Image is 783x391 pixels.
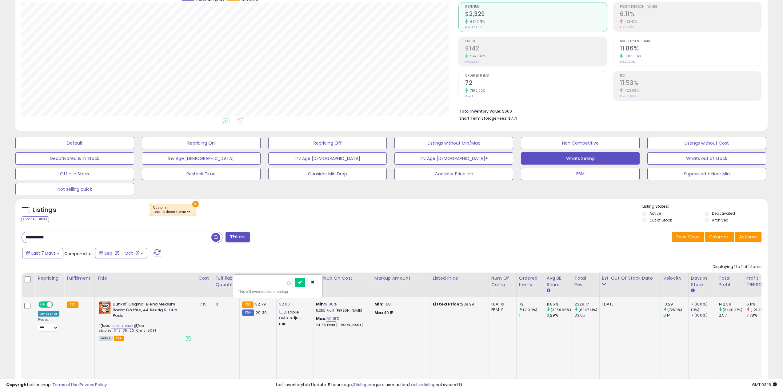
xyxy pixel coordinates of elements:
[620,74,761,78] span: ROI
[268,168,387,180] button: Consider Min Drop
[67,275,92,281] div: Fulfillment
[465,74,606,78] span: Ordered Items
[468,19,485,24] small: 6947.41%
[99,336,113,341] span: All listings currently available for purchase on Amazon
[64,251,93,257] span: Compared to:
[691,301,716,307] div: 7 (100%)
[620,40,761,43] span: Avg. Buybox Share
[216,301,235,307] div: 0
[268,152,387,165] button: Inv Age [DEMOGRAPHIC_DATA]
[15,152,134,165] button: Deactivated & In Stock
[433,301,484,307] div: $38.99
[153,205,193,214] span: Custom:
[67,301,78,308] small: FBA
[712,217,729,223] label: Archived
[663,275,686,281] div: Velocity
[242,301,254,308] small: FBA
[459,109,501,114] b: Total Inventory Value:
[316,309,367,313] p: 5.25% Profit [PERSON_NAME]
[15,183,134,195] button: Not selling quick
[433,275,486,281] div: Listed Price
[547,288,550,293] small: Avg BB Share.
[326,316,336,322] a: 59.18
[276,382,777,388] div: Last InventoryLab Update: 5 hours ago, require user action, not synced.
[279,309,309,326] div: Disable auto adjust min
[465,26,481,29] small: Prev: $33.05
[521,137,640,149] button: Non Competitive
[256,310,267,316] span: 29.39
[521,152,640,165] button: Whats Selling
[99,301,191,340] div: ASIN:
[268,137,387,149] button: Repricing Off
[691,275,713,288] div: Days In Stock
[705,232,734,242] button: Columns
[465,40,606,43] span: Profit
[316,316,327,321] b: Max:
[519,275,541,288] div: Ordered Items
[574,301,599,307] div: 2329.17
[468,88,485,93] small: 7100.00%
[647,137,766,149] button: Listings without Cost
[519,301,544,307] div: 72
[153,210,193,214] div: total ordered items >= 1
[192,201,199,207] button: ×
[238,289,318,295] div: This will override store markup
[713,264,761,270] div: Displaying 1 to 1 of 1 items
[468,54,485,58] small: 5440.47%
[95,248,147,258] button: Sep-25 - Oct-01
[198,275,210,281] div: Cost
[242,309,254,316] small: FBM
[279,301,290,307] a: 32.00
[142,137,261,149] button: Repricing On
[547,275,569,288] div: Avg BB Share
[113,301,187,320] b: Dunkin' Original Blend Medium Roast Coffee, 44 Keurig K-Cup Pods
[374,301,425,307] p: 1.68
[394,168,513,180] button: Consider Price Inc
[602,301,656,307] p: [DATE]
[465,94,473,98] small: Prev: 1
[316,301,325,307] b: Min:
[521,168,640,180] button: FBM
[750,307,766,312] small: (-21.47%)
[316,301,367,313] div: %
[255,301,266,307] span: 32.79
[647,152,766,165] button: Whats out of stock
[623,88,639,93] small: -23.08%
[735,232,761,242] button: Actions
[649,211,661,216] label: Active
[104,250,139,256] span: Sep-25 - Oct-01
[465,10,606,19] h2: $2,329
[691,313,716,318] div: 7 (100%)
[198,301,207,307] a: 17.15
[620,26,634,29] small: Prev: 7.78%
[38,318,59,332] div: Preset:
[38,275,62,281] div: Repricing
[433,301,461,307] b: Listed Price:
[620,79,761,88] h2: 11.53%
[216,275,237,288] div: Fulfillable Quantity
[465,79,606,88] h2: 72
[53,382,79,388] a: Terms of Use
[623,19,637,24] small: -21.47%
[602,275,658,281] div: Est. Out Of Stock Date
[39,302,47,307] span: ON
[491,307,512,313] div: FBM: 9
[353,382,370,388] a: 3 listings
[547,301,572,307] div: 11.86%
[22,216,49,222] div: Clear All Filters
[33,206,56,214] h5: Listings
[99,324,156,333] span: | SKU: staples_17.15_35_20_Chris_5091
[459,116,507,121] b: Short Term Storage Fees:
[752,382,777,388] span: 2025-10-9 03:18 GMT
[38,311,59,317] div: Amazon AI
[465,60,479,64] small: Prev: $2.57
[99,301,111,314] img: 51h9clZLQ8L._SL40_.jpg
[547,313,572,318] div: 0.29%
[22,248,63,258] button: Last 7 Days
[15,168,134,180] button: Off + In Stock
[142,152,261,165] button: Inv Age [DEMOGRAPHIC_DATA]
[491,301,512,307] div: FBA: 10
[394,152,513,165] button: Inv Age [DEMOGRAPHIC_DATA]+
[374,301,384,307] strong: Min:
[691,307,700,312] small: (0%)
